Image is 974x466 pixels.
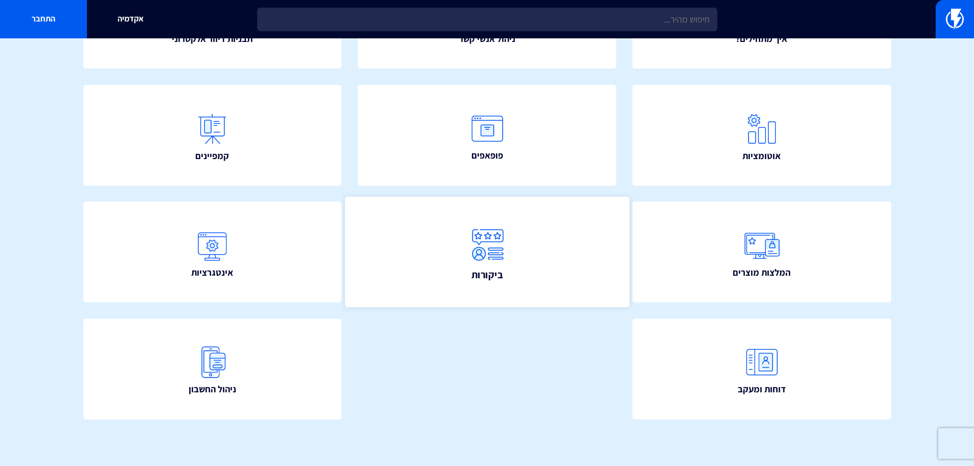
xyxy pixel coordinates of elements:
[742,149,781,163] span: אוטומציות
[738,383,786,396] span: דוחות ומעקב
[358,85,617,186] a: פופאפים
[632,202,891,302] a: המלצות מוצרים
[736,32,787,46] span: איך מתחילים?
[189,383,236,396] span: ניהול החשבון
[632,319,891,419] a: דוחות ומעקב
[83,85,342,186] a: קמפיינים
[733,266,790,279] span: המלצות מוצרים
[471,149,503,162] span: פופאפים
[191,266,233,279] span: אינטגרציות
[459,32,515,46] span: ניהול אנשי קשר
[172,32,253,46] span: תבניות דיוור אלקטרוני
[345,197,629,307] a: ביקורות
[471,268,503,282] span: ביקורות
[257,8,717,31] input: חיפוש מהיר...
[83,319,342,419] a: ניהול החשבון
[195,149,229,163] span: קמפיינים
[83,202,342,302] a: אינטגרציות
[632,85,891,186] a: אוטומציות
